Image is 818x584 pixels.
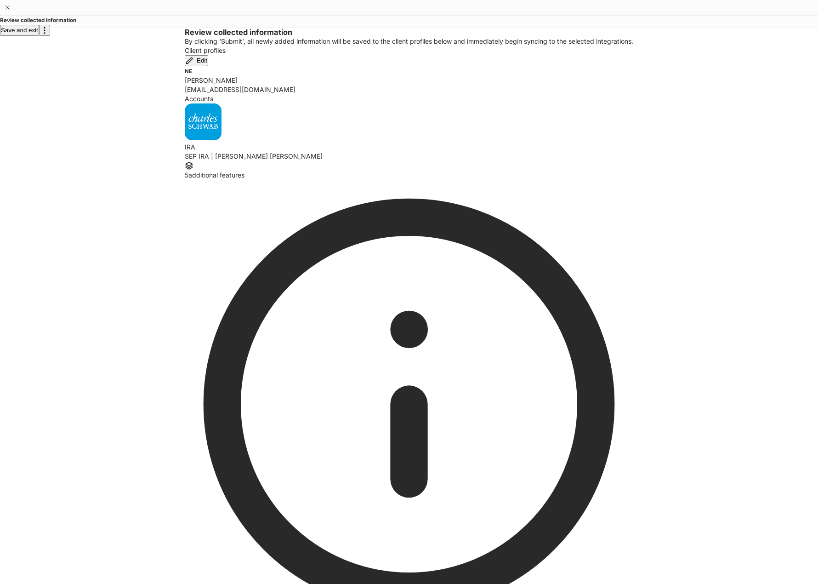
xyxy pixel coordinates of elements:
[197,56,207,65] div: Edit
[185,94,633,103] div: Accounts
[185,76,633,85] div: [PERSON_NAME]
[185,103,222,140] img: charles-schwab-BFYFdbvS.png
[185,143,633,152] div: IRA
[185,37,633,46] p: By clicking ‘Submit’, all newly added information will be saved to the client profiles below and ...
[185,67,633,76] h5: NE
[185,46,633,55] div: Client profiles
[185,55,208,66] button: Edit
[185,152,633,161] div: SEP IRA | [PERSON_NAME] [PERSON_NAME]
[185,28,633,37] h3: Review collected information
[185,85,633,94] div: [EMAIL_ADDRESS][DOMAIN_NAME]
[1,26,38,35] div: Save and exit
